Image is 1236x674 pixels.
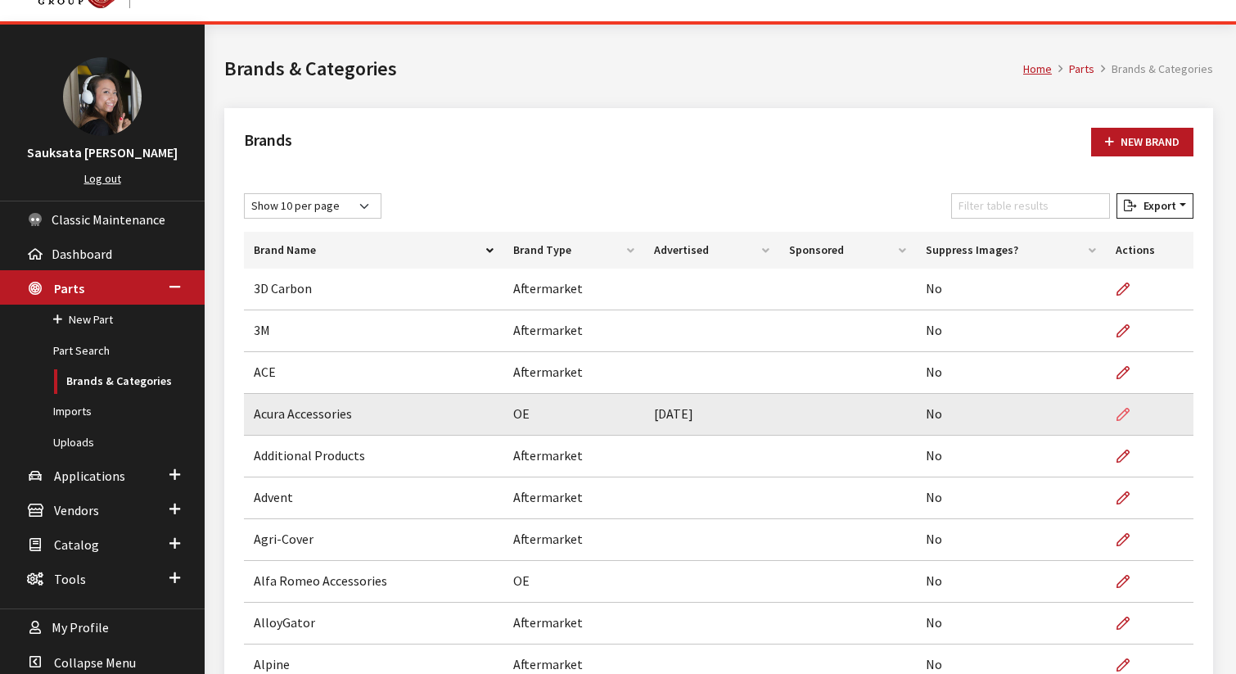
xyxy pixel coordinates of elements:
[513,531,583,547] span: Aftermarket
[644,394,780,436] td: [DATE]
[926,531,942,547] span: No
[1116,603,1144,644] a: Edit Brand
[1106,232,1193,269] th: Actions
[244,477,503,519] td: Advent
[513,280,583,296] span: Aftermarket
[1091,128,1193,156] a: New Brand
[1116,310,1144,351] a: Edit Brand
[244,519,503,561] td: Agri-Cover
[779,232,916,269] th: Sponsored: activate to sort column ascending
[16,142,188,162] h3: Sauksata [PERSON_NAME]
[1116,269,1144,310] a: Edit Brand
[513,614,583,631] span: Aftermarket
[54,571,86,587] span: Tools
[1116,193,1193,219] button: Export
[63,57,142,136] img: Sauksata Ozment
[513,322,583,338] span: Aftermarket
[52,211,165,228] span: Classic Maintenance
[951,193,1110,219] input: Filter table results
[513,656,583,672] span: Aftermarket
[54,468,125,484] span: Applications
[1116,519,1144,560] a: Edit Brand
[54,502,99,518] span: Vendors
[513,489,583,505] span: Aftermarket
[224,54,1023,84] h1: Brands & Categories
[926,489,942,505] span: No
[1116,394,1144,435] a: Edit Brand
[513,572,530,589] span: OE
[1137,198,1176,213] span: Export
[54,536,99,553] span: Catalog
[1094,61,1213,78] li: Brands & Categories
[244,269,503,310] td: 3D Carbon
[1023,61,1052,76] a: Home
[244,352,503,394] td: ACE
[244,436,503,477] td: Additional Products
[52,620,109,636] span: My Profile
[916,232,1106,269] th: Suppress Images?: activate to sort column ascending
[513,447,583,464] span: Aftermarket
[926,447,942,464] span: No
[244,561,503,603] td: Alfa Romeo Accessories
[54,654,136,671] span: Collapse Menu
[926,656,942,672] span: No
[926,614,942,631] span: No
[1116,561,1144,602] a: Edit Brand
[926,572,942,589] span: No
[244,394,503,436] td: Acura Accessories
[644,232,780,269] th: Advertised: activate to sort column ascending
[926,322,942,338] span: No
[244,310,503,352] td: 3M
[503,232,644,269] th: Brand Type: activate to sort column ascending
[84,171,121,186] a: Log out
[52,246,112,262] span: Dashboard
[54,280,84,296] span: Parts
[1116,436,1144,477] a: Edit Brand
[926,364,942,380] span: No
[1052,61,1094,78] li: Parts
[513,405,530,422] span: OE
[926,405,942,422] span: No
[241,128,295,152] h2: Brands
[513,364,583,380] span: Aftermarket
[1116,352,1144,393] a: Edit Brand
[926,280,942,296] span: No
[244,232,503,269] th: Brand Name: activate to sort column descending
[1116,477,1144,518] a: Edit Brand
[244,603,503,645] td: AlloyGator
